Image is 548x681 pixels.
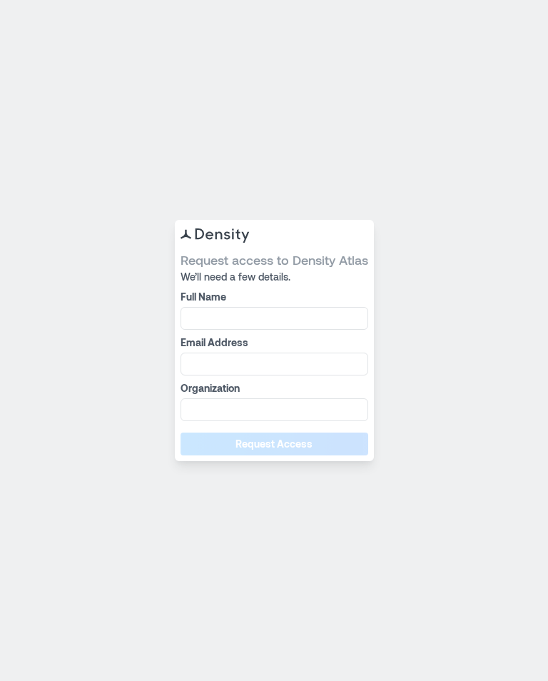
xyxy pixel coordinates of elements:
[181,251,368,268] span: Request access to Density Atlas
[181,336,365,350] label: Email Address
[181,290,365,304] label: Full Name
[181,270,368,284] span: We’ll need a few details.
[181,433,368,455] button: Request Access
[235,437,313,451] span: Request Access
[181,381,365,395] label: Organization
